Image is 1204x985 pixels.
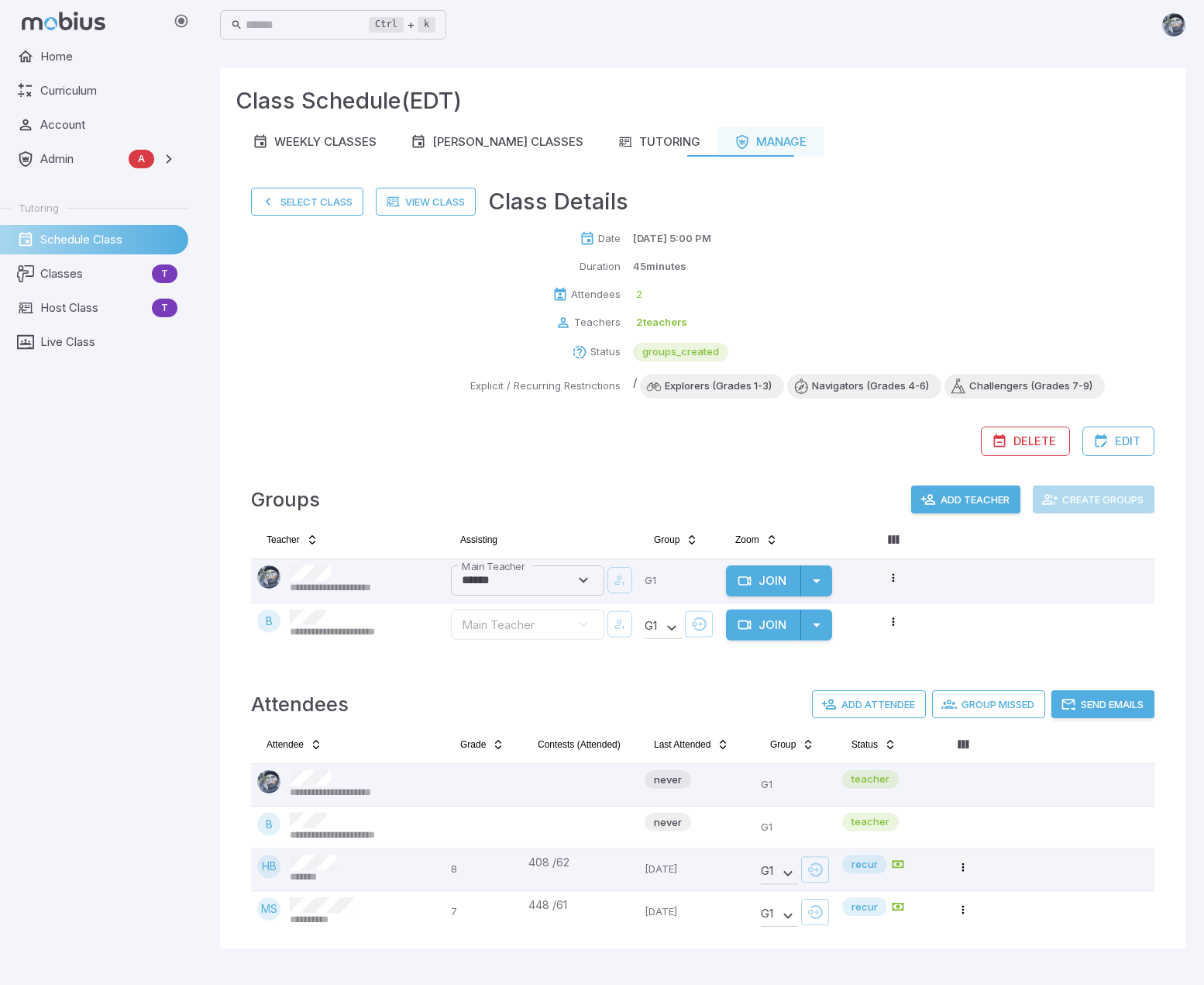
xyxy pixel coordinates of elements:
[812,690,926,718] button: Add Attendee
[633,374,1105,399] div: /
[633,259,686,275] p: 45 minutes
[257,855,280,878] div: HB
[251,484,320,515] h4: Groups
[761,861,798,884] div: G 1
[369,17,404,33] kbd: Ctrl
[236,84,462,118] h3: Class Schedule (EDT)
[652,378,784,394] span: Explorers (Grades 1-3)
[951,732,975,757] button: Column visibility
[761,732,824,757] button: Group
[726,527,787,552] button: Zoom
[40,48,177,65] span: Home
[376,188,476,216] a: View Class
[19,201,59,215] span: Tutoring
[152,300,177,316] span: T
[645,732,738,757] button: Last Attended
[40,82,177,99] span: Curriculum
[645,855,748,884] p: [DATE]
[911,486,1020,513] button: Add Teacher
[598,231,621,247] p: Date
[636,315,687,330] p: 2 teachers
[574,315,621,330] p: Teachers
[257,813,280,836] div: B
[571,287,621,302] p: Attendees
[411,133,583,150] div: [PERSON_NAME] Classes
[617,133,700,150] div: Tutoring
[462,559,525,574] label: Main Teacher
[470,378,621,394] p: Explicit / Recurring Restrictions
[40,150,122,168] span: Admin
[528,897,632,913] div: 448 / 61
[257,610,280,633] div: B
[40,231,177,248] span: Schedule Class
[251,689,349,720] h4: Attendees
[590,344,621,360] p: Status
[257,527,328,552] button: Teacher
[633,344,728,360] span: groups_created
[800,378,941,394] span: Navigators (Grades 4-6)
[842,772,899,787] span: teacher
[257,565,280,589] img: andrew.jpg
[129,151,154,167] span: A
[645,565,714,596] p: G1
[488,185,628,219] h3: Class Details
[1162,13,1185,36] img: andrew.jpg
[528,855,632,870] div: 408 / 62
[633,231,711,247] p: [DATE] 5:00 PM
[645,527,707,552] button: Group
[645,814,691,830] span: never
[654,738,710,751] span: Last Attended
[734,133,807,150] div: Manage
[460,738,486,751] span: Grade
[981,427,1070,456] button: Delete
[842,856,887,872] span: recur
[645,772,691,787] span: never
[645,616,682,639] div: G 1
[451,527,507,552] button: Assisting
[152,266,177,282] span: T
[257,770,280,793] img: andrew.jpg
[451,732,514,757] button: Grade
[40,299,146,316] span: Host Class
[726,565,801,596] button: Join
[253,133,377,150] div: Weekly Classes
[451,897,516,927] p: 7
[654,534,679,546] span: Group
[460,534,497,546] span: Assisting
[726,610,801,641] button: Join
[40,265,146,282] span: Classes
[267,738,304,751] span: Attendee
[735,534,759,546] span: Zoom
[761,813,830,842] p: G1
[369,16,435,34] div: +
[40,116,177,133] span: Account
[40,334,177,351] span: Live Class
[881,527,906,552] button: Column visibility
[573,570,593,590] button: Open
[538,738,621,751] span: Contests (Attended)
[251,188,363,216] button: Select Class
[842,814,899,830] span: teacher
[451,855,516,884] p: 8
[645,897,748,927] p: [DATE]
[842,732,906,757] button: Status
[636,287,642,302] p: 2
[761,904,798,927] div: G 1
[1051,690,1154,718] button: Send Emails
[528,732,630,757] button: Contests (Attended)
[842,899,887,914] span: recur
[1082,427,1154,456] button: Edit
[761,770,830,800] p: G1
[851,738,878,751] span: Status
[267,534,300,546] span: Teacher
[257,732,332,757] button: Attendee
[580,259,621,275] p: Duration
[770,738,796,751] span: Group
[957,378,1105,394] span: Challengers (Grades 7-9)
[932,690,1045,718] button: Group Missed
[418,17,435,33] kbd: k
[257,897,280,921] div: MS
